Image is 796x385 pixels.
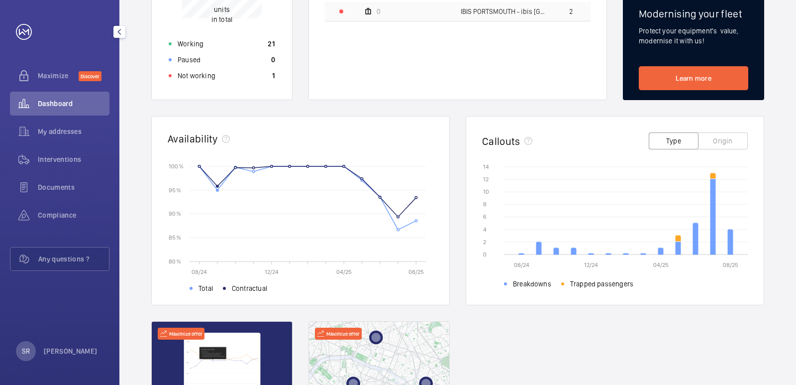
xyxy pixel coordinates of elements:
p: Paused [178,55,200,65]
text: 08/25 [723,261,738,268]
text: 14 [483,163,489,170]
p: in total [211,4,233,24]
text: 85 % [169,234,181,241]
div: Maximize offer [315,328,362,340]
text: 100 % [169,162,184,169]
span: Maximize [38,71,79,81]
span: Compliance [38,210,109,220]
span: Interventions [38,154,109,164]
p: 0 [271,55,275,65]
text: 04/25 [653,261,669,268]
text: 4 [483,226,487,233]
text: 8 [483,201,487,208]
h2: Callouts [482,135,520,147]
p: SR [22,346,30,356]
span: Discover [79,71,101,81]
span: Breakdowns [513,279,551,289]
p: 21 [268,39,275,49]
text: 12/24 [584,261,598,268]
text: 80 % [169,257,181,264]
p: Not working [178,71,215,81]
span: IBIS PORTSMOUTH - ibis [GEOGRAPHIC_DATA] [461,8,546,15]
text: 0 [483,251,487,258]
text: 08/24 [514,261,529,268]
text: 08/24 [192,268,207,275]
span: Trapped passengers [570,279,633,289]
span: Dashboard [38,99,109,109]
span: Any questions ? [38,254,109,264]
text: 12/24 [265,268,279,275]
text: 08/25 [408,268,424,275]
h2: Availability [168,132,218,145]
text: 95 % [169,186,181,193]
text: 90 % [169,210,181,217]
span: My addresses [38,127,109,136]
span: Total [199,283,213,293]
button: Type [649,132,698,149]
p: Protect your equipment's value, modernise it with us! [639,26,748,46]
button: Origin [698,132,748,149]
span: Documents [38,182,109,192]
text: 6 [483,213,487,220]
span: 2 [569,8,573,15]
span: 0 [377,8,381,15]
text: 10 [483,188,489,195]
p: [PERSON_NAME] [44,346,98,356]
span: Contractual [232,283,267,293]
p: Working [178,39,203,49]
h2: Modernising your fleet [639,7,748,20]
span: units [214,5,230,13]
text: 12 [483,176,489,183]
div: Maximize offer [158,328,204,340]
p: 1 [272,71,275,81]
text: 04/25 [336,268,352,275]
a: Learn more [639,66,748,90]
text: 2 [483,239,486,246]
